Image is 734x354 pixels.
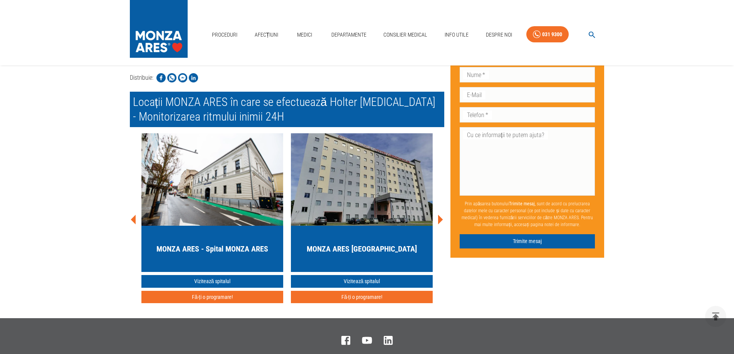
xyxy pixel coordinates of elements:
a: Medici [292,27,317,43]
button: Fă-ți o programare! [291,291,433,304]
img: Share on LinkedIn [189,73,198,82]
a: MONZA ARES [GEOGRAPHIC_DATA] [291,133,433,272]
a: Departamente [328,27,370,43]
a: Info Utile [442,27,472,43]
a: Vizitează spitalul [141,275,283,288]
a: Consilier Medical [380,27,430,43]
h5: MONZA ARES [GEOGRAPHIC_DATA] [307,243,417,254]
img: Share on Facebook Messenger [178,73,187,82]
button: delete [705,306,726,327]
button: Fă-ți o programare! [141,291,283,304]
img: Share on Facebook [156,73,166,82]
a: Despre Noi [483,27,515,43]
a: MONZA ARES - Spital MONZA ARES [141,133,283,272]
img: MONZA ARES Bucuresti [291,133,433,226]
img: MONZA ARES Cluj-Napoca [141,133,283,226]
a: 031 9300 [526,26,569,43]
a: Proceduri [209,27,240,43]
p: Prin apăsarea butonului , sunt de acord cu prelucrarea datelor mele cu caracter personal (ce pot ... [460,197,595,231]
a: Afecțiuni [252,27,282,43]
h5: MONZA ARES - Spital MONZA ARES [156,243,268,254]
a: Vizitează spitalul [291,275,433,288]
h2: Locații MONZA ARES în care se efectuează Holter [MEDICAL_DATA] - Monitorizarea ritmului inimii 24H [130,92,444,127]
b: Trimite mesaj [509,201,535,206]
p: Distribuie: [130,73,153,82]
button: Trimite mesaj [460,234,595,248]
img: Share on WhatsApp [167,73,176,82]
div: 031 9300 [542,30,562,39]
